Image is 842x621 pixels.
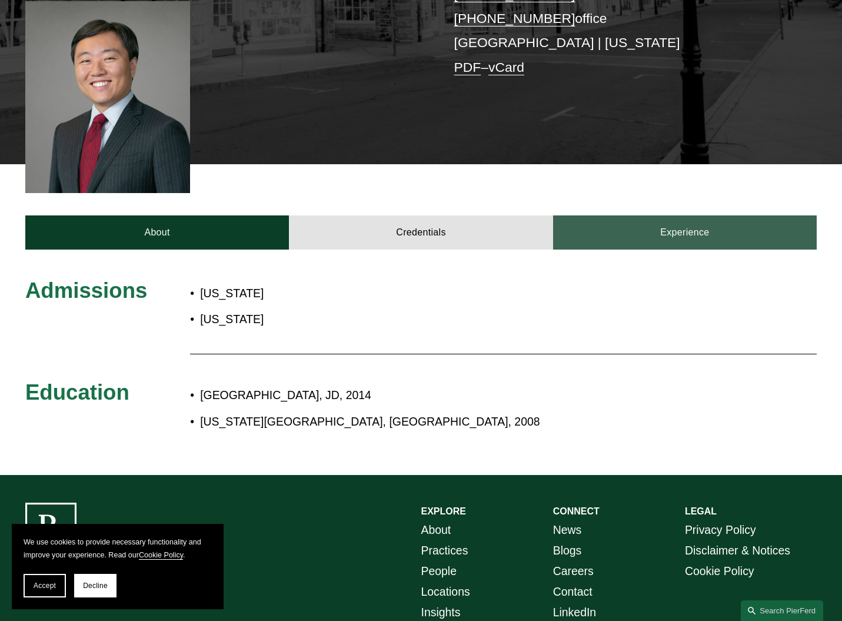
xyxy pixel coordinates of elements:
[685,540,790,561] a: Disclaimer & Notices
[553,561,594,582] a: Careers
[553,582,593,602] a: Contact
[25,278,147,303] span: Admissions
[139,551,183,559] a: Cookie Policy
[553,520,582,540] a: News
[421,540,468,561] a: Practices
[200,385,718,406] p: [GEOGRAPHIC_DATA], JD, 2014
[454,11,575,26] a: [PHONE_NUMBER]
[12,524,224,609] section: Cookie banner
[24,536,212,562] p: We use cookies to provide necessary functionality and improve your experience. Read our .
[83,582,108,590] span: Decline
[553,215,817,250] a: Experience
[200,309,487,330] p: [US_STATE]
[454,59,481,75] a: PDF
[741,600,823,621] a: Search this site
[421,520,451,540] a: About
[421,561,457,582] a: People
[421,582,470,602] a: Locations
[685,506,717,516] strong: LEGAL
[685,561,754,582] a: Cookie Policy
[289,215,553,250] a: Credentials
[25,380,129,404] span: Education
[200,283,487,304] p: [US_STATE]
[553,540,582,561] a: Blogs
[24,574,66,597] button: Accept
[553,506,600,516] strong: CONNECT
[685,520,756,540] a: Privacy Policy
[25,215,289,250] a: About
[421,506,466,516] strong: EXPLORE
[34,582,56,590] span: Accept
[74,574,117,597] button: Decline
[488,59,524,75] a: vCard
[200,411,718,432] p: [US_STATE][GEOGRAPHIC_DATA], [GEOGRAPHIC_DATA], 2008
